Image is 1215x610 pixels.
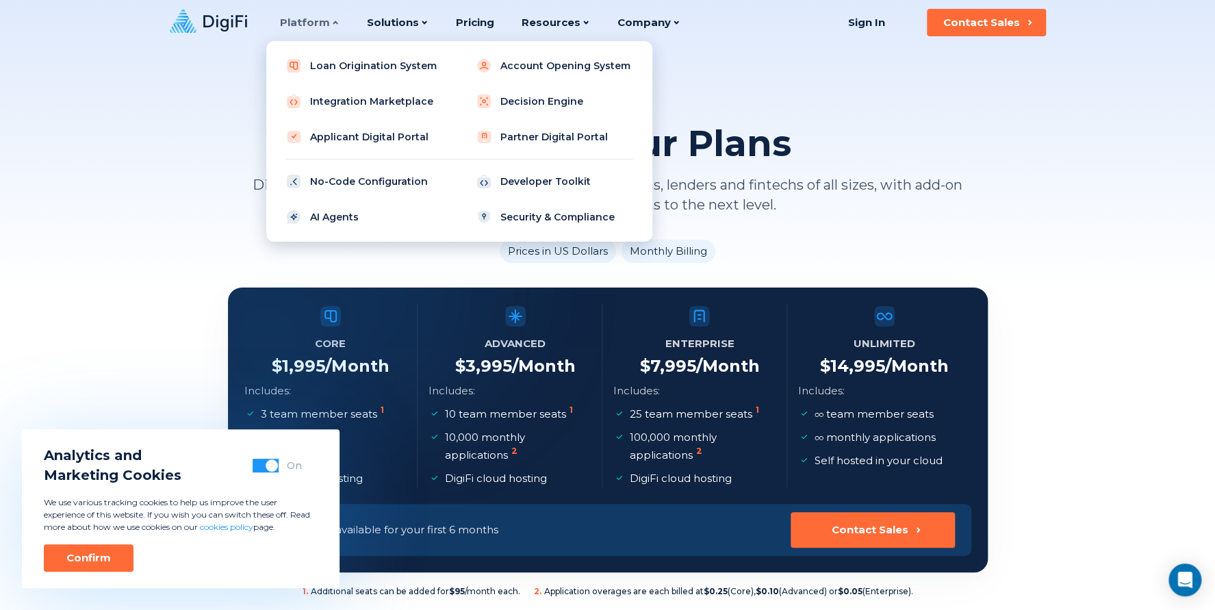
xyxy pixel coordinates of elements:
[277,203,451,231] a: AI Agents
[445,470,547,487] p: DigiFi cloud hosting
[445,405,576,423] p: 10 team member seats
[885,356,949,376] span: /Month
[927,9,1046,36] button: Contact Sales
[815,405,934,423] p: team member seats
[228,175,988,215] p: DigiFi’s usage-based plans are made for banks, credit unions, lenders and fintechs of all sizes, ...
[44,466,181,485] span: Marketing Cookies
[303,586,520,597] span: Additional seats can be added for /month each.
[277,168,451,195] a: No-Code Configuration
[704,586,728,596] b: $0.25
[791,512,955,548] button: Contact Sales
[287,459,302,472] div: On
[838,586,862,596] b: $0.05
[832,9,902,36] a: Sign In
[613,382,660,400] p: Includes:
[640,356,760,377] h4: $ 7,995
[277,52,451,79] a: Loan Origination System
[500,240,616,263] li: Prices in US Dollars
[665,334,734,353] h5: Enterprise
[468,88,641,115] a: Decision Engine
[854,334,915,353] h5: Unlimited
[485,334,546,353] h5: Advanced
[696,356,760,376] span: /Month
[756,586,779,596] b: $0.10
[756,405,759,415] sup: 1
[820,356,949,377] h4: $ 14,995
[534,586,913,597] span: Application overages are each billed at (Core), (Advanced) or (Enterprise).
[1168,563,1201,596] div: Open Intercom Messenger
[570,405,573,415] sup: 1
[303,586,308,596] sup: 1 .
[832,523,908,537] div: Contact Sales
[455,356,576,377] h4: $ 3,995
[630,405,762,423] p: 25 team member seats
[512,356,576,376] span: /Month
[798,382,845,400] p: Includes:
[261,521,498,539] p: available for your first 6 months
[815,452,943,470] p: Self hosted in your cloud
[468,203,641,231] a: Security & Compliance
[449,586,465,596] b: $95
[200,522,253,532] a: cookies policy
[44,446,181,466] span: Analytics and
[696,446,702,456] sup: 2
[66,551,111,565] div: Confirm
[468,52,641,79] a: Account Opening System
[815,429,936,446] p: monthly applications
[277,88,451,115] a: Integration Marketplace
[445,429,588,464] p: 10,000 monthly applications
[277,123,451,151] a: Applicant Digital Portal
[943,16,1020,29] div: Contact Sales
[381,405,384,415] sup: 1
[630,429,773,464] p: 100,000 monthly applications
[468,123,641,151] a: Partner Digital Portal
[622,240,715,263] li: Monthly Billing
[630,470,732,487] p: DigiFi cloud hosting
[534,586,541,596] sup: 2 .
[511,446,517,456] sup: 2
[44,544,133,572] button: Confirm
[44,496,318,533] p: We use various tracking cookies to help us improve the user experience of this website. If you wi...
[468,168,641,195] a: Developer Toolkit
